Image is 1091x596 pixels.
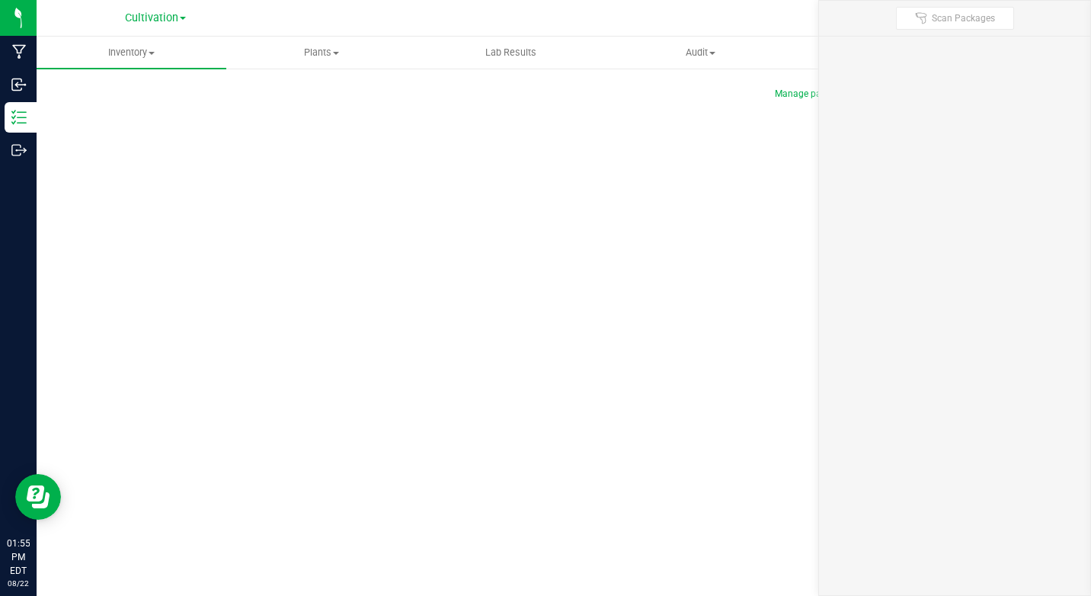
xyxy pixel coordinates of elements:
[11,77,27,92] inline-svg: Inbound
[11,110,27,125] inline-svg: Inventory
[226,37,416,69] a: Plants
[7,578,30,589] p: 08/22
[775,88,866,101] button: Manage package tags
[465,46,557,59] span: Lab Results
[227,46,415,59] span: Plants
[37,37,226,69] a: Inventory
[606,37,795,69] a: Audit
[15,474,61,520] iframe: Resource center
[416,37,606,69] a: Lab Results
[37,46,226,59] span: Inventory
[11,143,27,158] inline-svg: Outbound
[7,537,30,578] p: 01:55 PM EDT
[606,46,795,59] span: Audit
[795,37,985,69] a: Inventory Counts
[11,44,27,59] inline-svg: Manufacturing
[125,11,178,24] span: Cultivation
